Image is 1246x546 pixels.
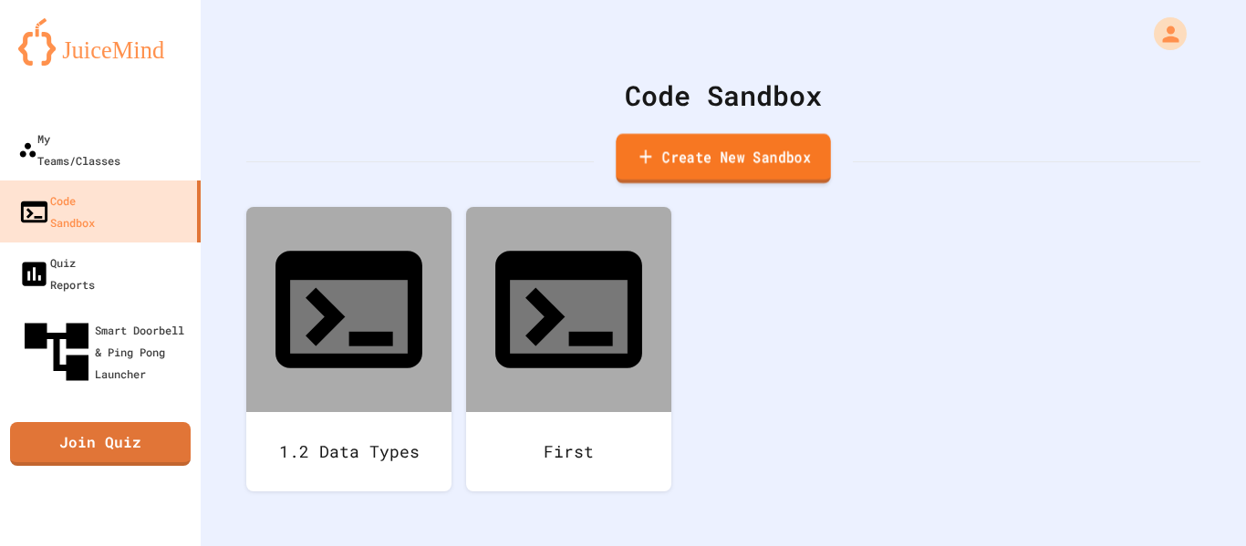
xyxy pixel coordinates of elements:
[18,190,95,233] div: Code Sandbox
[1135,13,1191,55] div: My Account
[616,134,830,184] a: Create New Sandbox
[10,422,191,466] a: Join Quiz
[246,75,1200,116] div: Code Sandbox
[246,412,452,491] div: 1.2 Data Types
[18,314,193,390] div: Smart Doorbell & Ping Pong Launcher
[466,207,671,491] a: First
[18,18,182,66] img: logo-orange.svg
[18,252,95,295] div: Quiz Reports
[246,207,452,491] a: 1.2 Data Types
[18,128,120,171] div: My Teams/Classes
[466,412,671,491] div: First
